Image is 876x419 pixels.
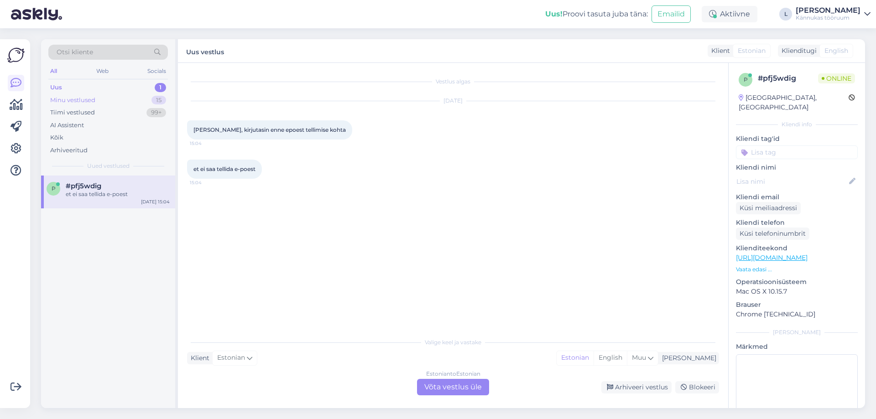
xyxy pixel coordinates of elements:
div: [PERSON_NAME] [736,328,858,336]
div: # pfj5wdig [758,73,818,84]
div: [GEOGRAPHIC_DATA], [GEOGRAPHIC_DATA] [739,93,849,112]
p: Mac OS X 10.15.7 [736,287,858,296]
p: Klienditeekond [736,243,858,253]
span: Estonian [217,353,245,363]
p: Märkmed [736,342,858,352]
div: [PERSON_NAME] [796,7,860,14]
div: Uus [50,83,62,92]
div: Küsi telefoninumbrit [736,228,809,240]
a: [PERSON_NAME]Kännukas tööruum [796,7,871,21]
input: Lisa nimi [736,176,847,186]
div: [DATE] 15:04 [141,198,170,205]
span: English [824,46,848,56]
div: AI Assistent [50,121,84,130]
div: Socials [146,65,168,77]
span: #pfj5wdig [66,182,101,190]
div: [PERSON_NAME] [658,353,716,363]
span: [PERSON_NAME], kirjutasin enne epoest tellimise kohta [193,126,346,133]
div: et ei saa tellida e-poest [66,190,170,198]
div: L [779,8,792,21]
div: Proovi tasuta juba täna: [545,9,648,20]
div: Kännukas tööruum [796,14,860,21]
p: Kliendi tag'id [736,134,858,144]
div: Arhiveeritud [50,146,88,155]
div: Küsi meiliaadressi [736,202,801,214]
div: Blokeeri [675,381,719,393]
div: Vestlus algas [187,78,719,86]
span: et ei saa tellida e-poest [193,166,255,172]
span: p [52,185,56,192]
div: Arhiveeri vestlus [601,381,672,393]
label: Uus vestlus [186,45,224,57]
span: Muu [632,353,646,362]
div: 99+ [146,108,166,117]
div: 15 [151,96,166,105]
button: Emailid [652,5,691,23]
b: Uus! [545,10,563,18]
div: Klienditugi [778,46,817,56]
span: p [744,76,748,83]
div: Kliendi info [736,120,858,129]
div: Minu vestlused [50,96,95,105]
div: Klient [708,46,730,56]
div: Web [94,65,110,77]
div: [DATE] [187,97,719,105]
p: Kliendi telefon [736,218,858,228]
span: Online [818,73,855,83]
input: Lisa tag [736,145,858,159]
span: Estonian [738,46,766,56]
p: Kliendi nimi [736,163,858,172]
div: All [48,65,59,77]
a: [URL][DOMAIN_NAME] [736,253,808,262]
p: Chrome [TECHNICAL_ID] [736,310,858,319]
div: Estonian [557,351,594,365]
div: English [594,351,627,365]
img: Askly Logo [7,47,25,64]
div: Estonian to Estonian [426,370,480,378]
span: Uued vestlused [87,162,130,170]
div: Valige keel ja vastake [187,338,719,347]
p: Operatsioonisüsteem [736,277,858,287]
div: Kõik [50,133,63,142]
p: Vaata edasi ... [736,265,858,274]
span: 15:04 [190,179,224,186]
div: Aktiivne [702,6,757,22]
span: 15:04 [190,140,224,147]
div: Võta vestlus üle [417,379,489,395]
div: Klient [187,353,209,363]
div: Tiimi vestlused [50,108,95,117]
p: Kliendi email [736,192,858,202]
span: Otsi kliente [57,47,93,57]
p: Brauser [736,300,858,310]
div: 1 [155,83,166,92]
